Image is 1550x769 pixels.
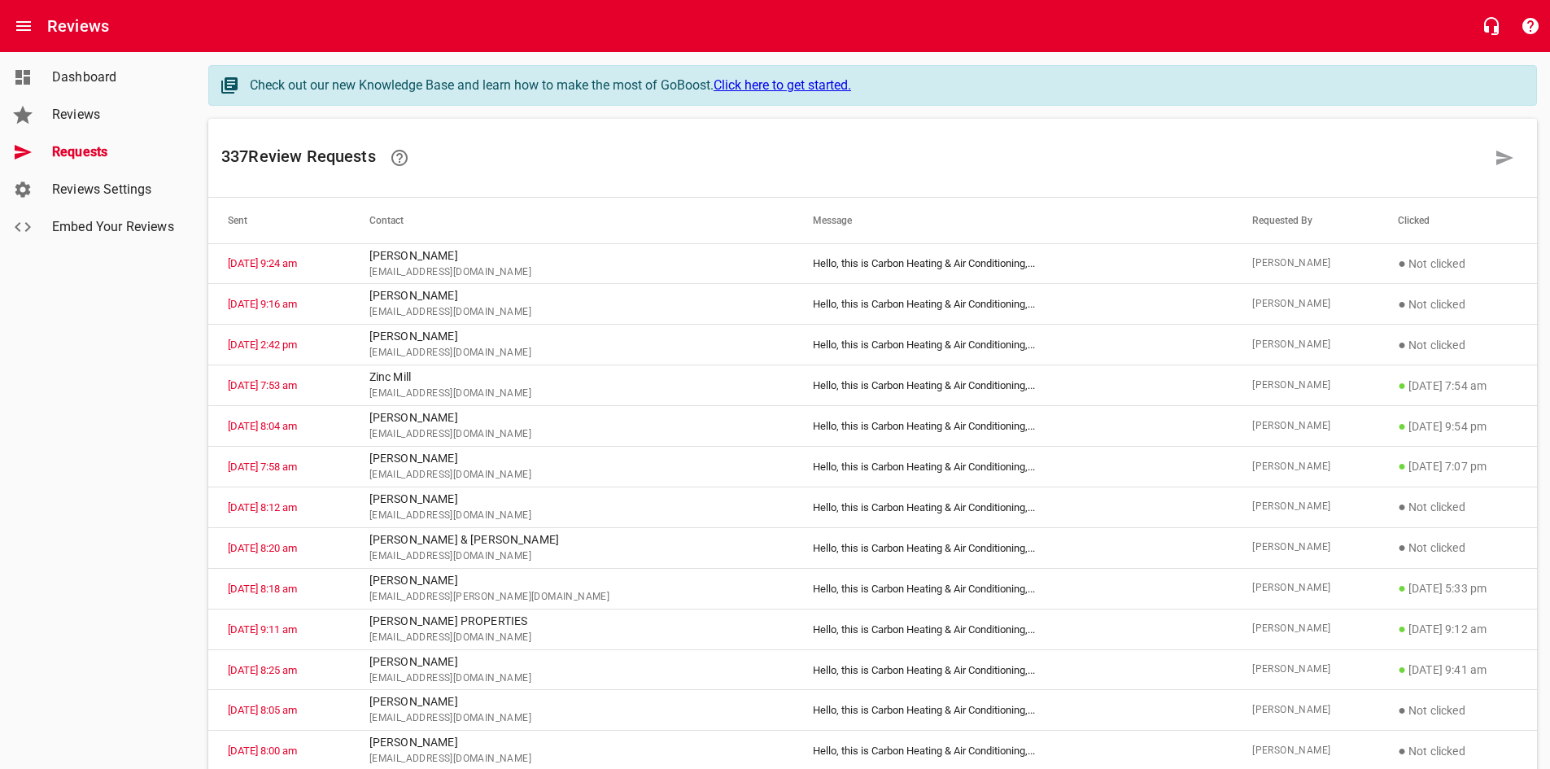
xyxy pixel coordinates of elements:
[369,613,775,630] p: [PERSON_NAME] PROPERTIES
[1472,7,1511,46] button: Live Chat
[228,420,297,432] a: [DATE] 8:04 am
[369,710,775,727] span: [EMAIL_ADDRESS][DOMAIN_NAME]
[52,217,176,237] span: Embed Your Reviews
[1398,621,1406,636] span: ●
[793,568,1233,609] td: Hello, this is Carbon Heating & Air Conditioning, ...
[1398,701,1517,720] p: Not clicked
[1252,621,1359,637] span: [PERSON_NAME]
[1511,7,1550,46] button: Support Portal
[1398,660,1517,679] p: [DATE] 9:41 am
[1398,417,1517,436] p: [DATE] 9:54 pm
[228,298,297,310] a: [DATE] 9:16 am
[4,7,43,46] button: Open drawer
[250,76,1520,95] div: Check out our new Knowledge Base and learn how to make the most of GoBoost.
[1398,418,1406,434] span: ●
[714,77,851,93] a: Click here to get started.
[1398,662,1406,677] span: ●
[369,653,775,671] p: [PERSON_NAME]
[793,690,1233,731] td: Hello, this is Carbon Heating & Air Conditioning, ...
[1398,741,1517,761] p: Not clicked
[228,257,297,269] a: [DATE] 9:24 am
[793,447,1233,487] td: Hello, this is Carbon Heating & Air Conditioning, ...
[793,284,1233,325] td: Hello, this is Carbon Heating & Air Conditioning, ...
[793,609,1233,649] td: Hello, this is Carbon Heating & Air Conditioning, ...
[369,548,775,565] span: [EMAIL_ADDRESS][DOMAIN_NAME]
[1485,138,1524,177] a: Request a review
[369,369,775,386] p: Zinc Mill
[1233,198,1378,243] th: Requested By
[1252,256,1359,272] span: [PERSON_NAME]
[369,491,775,508] p: [PERSON_NAME]
[369,247,775,264] p: [PERSON_NAME]
[793,406,1233,447] td: Hello, this is Carbon Heating & Air Conditioning, ...
[1398,458,1406,474] span: ●
[1398,619,1517,639] p: [DATE] 9:12 am
[228,704,297,716] a: [DATE] 8:05 am
[1398,702,1406,718] span: ●
[369,630,775,646] span: [EMAIL_ADDRESS][DOMAIN_NAME]
[1252,296,1359,312] span: [PERSON_NAME]
[1252,337,1359,353] span: [PERSON_NAME]
[228,623,297,636] a: [DATE] 9:11 am
[793,325,1233,365] td: Hello, this is Carbon Heating & Air Conditioning, ...
[228,461,297,473] a: [DATE] 7:58 am
[228,583,297,595] a: [DATE] 8:18 am
[52,68,176,87] span: Dashboard
[793,365,1233,406] td: Hello, this is Carbon Heating & Air Conditioning, ...
[228,664,297,676] a: [DATE] 8:25 am
[1252,378,1359,394] span: [PERSON_NAME]
[47,13,109,39] h6: Reviews
[228,542,297,554] a: [DATE] 8:20 am
[1398,497,1517,517] p: Not clicked
[369,572,775,589] p: [PERSON_NAME]
[1252,662,1359,678] span: [PERSON_NAME]
[369,467,775,483] span: [EMAIL_ADDRESS][DOMAIN_NAME]
[228,379,297,391] a: [DATE] 7:53 am
[369,345,775,361] span: [EMAIL_ADDRESS][DOMAIN_NAME]
[1398,296,1406,312] span: ●
[1252,580,1359,596] span: [PERSON_NAME]
[369,671,775,687] span: [EMAIL_ADDRESS][DOMAIN_NAME]
[1398,295,1517,314] p: Not clicked
[793,649,1233,690] td: Hello, this is Carbon Heating & Air Conditioning, ...
[1398,335,1517,355] p: Not clicked
[350,198,794,243] th: Contact
[1398,580,1406,596] span: ●
[1252,418,1359,435] span: [PERSON_NAME]
[1398,378,1406,393] span: ●
[793,487,1233,527] td: Hello, this is Carbon Heating & Air Conditioning, ...
[369,589,775,605] span: [EMAIL_ADDRESS][PERSON_NAME][DOMAIN_NAME]
[1252,743,1359,759] span: [PERSON_NAME]
[369,328,775,345] p: [PERSON_NAME]
[1398,499,1406,514] span: ●
[793,243,1233,284] td: Hello, this is Carbon Heating & Air Conditioning, ...
[1398,579,1517,598] p: [DATE] 5:33 pm
[221,138,1485,177] h6: 337 Review Request s
[1252,702,1359,719] span: [PERSON_NAME]
[208,198,350,243] th: Sent
[793,527,1233,568] td: Hello, this is Carbon Heating & Air Conditioning, ...
[369,734,775,751] p: [PERSON_NAME]
[1398,337,1406,352] span: ●
[369,693,775,710] p: [PERSON_NAME]
[228,745,297,757] a: [DATE] 8:00 am
[369,287,775,304] p: [PERSON_NAME]
[1378,198,1537,243] th: Clicked
[1252,540,1359,556] span: [PERSON_NAME]
[380,138,419,177] a: Learn how requesting reviews can improve your online presence
[369,409,775,426] p: [PERSON_NAME]
[1252,499,1359,515] span: [PERSON_NAME]
[1398,256,1406,271] span: ●
[1252,459,1359,475] span: [PERSON_NAME]
[1398,457,1517,476] p: [DATE] 7:07 pm
[1398,376,1517,395] p: [DATE] 7:54 am
[793,198,1233,243] th: Message
[369,508,775,524] span: [EMAIL_ADDRESS][DOMAIN_NAME]
[369,531,775,548] p: [PERSON_NAME] & [PERSON_NAME]
[1398,743,1406,758] span: ●
[1398,254,1517,273] p: Not clicked
[369,751,775,767] span: [EMAIL_ADDRESS][DOMAIN_NAME]
[369,264,775,281] span: [EMAIL_ADDRESS][DOMAIN_NAME]
[1398,538,1517,557] p: Not clicked
[52,105,176,125] span: Reviews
